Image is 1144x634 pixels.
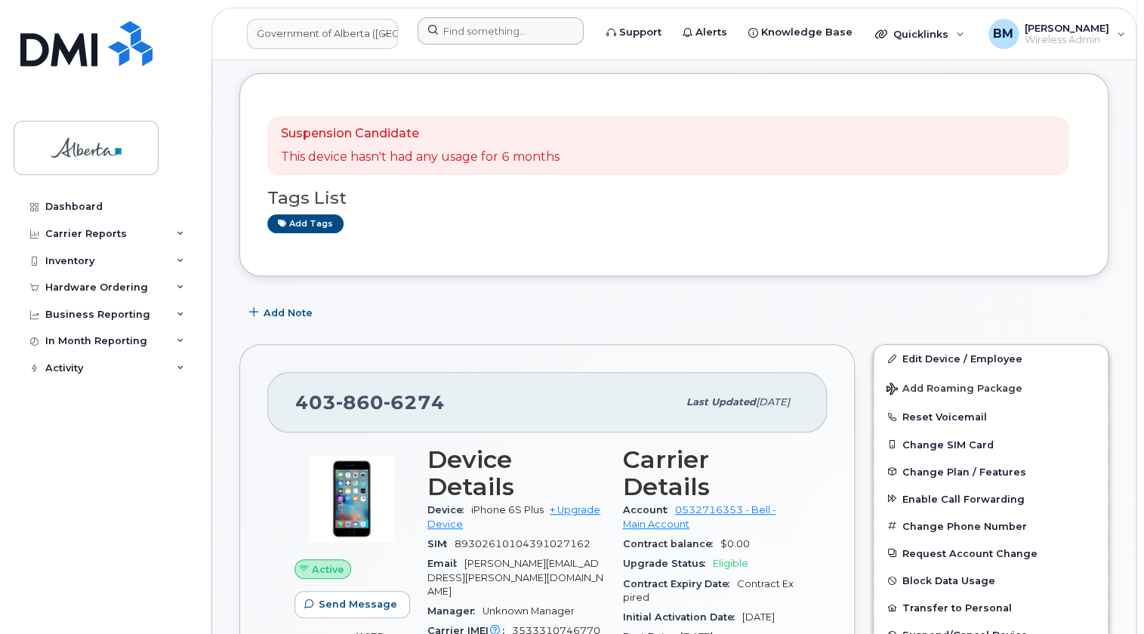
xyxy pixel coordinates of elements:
[886,383,1022,397] span: Add Roaming Package
[874,512,1108,540] button: Change Phone Number
[902,466,1026,477] span: Change Plan / Features
[247,19,398,49] a: Government of Alberta (GOA)
[427,558,603,597] span: [PERSON_NAME][EMAIL_ADDRESS][PERSON_NAME][DOMAIN_NAME]
[267,189,1081,208] h3: Tags List
[978,19,1136,49] div: Bonnie Mallette
[686,396,756,408] span: Last updated
[471,504,544,516] span: iPhone 6S Plus
[1025,22,1109,34] span: [PERSON_NAME]
[623,578,794,603] span: Contract Expired
[874,485,1108,512] button: Enable Call Forwarding
[761,25,853,40] span: Knowledge Base
[596,17,672,48] a: Support
[623,504,776,529] a: 0532716353 - Bell - Main Account
[902,493,1025,504] span: Enable Call Forwarding
[281,149,560,166] p: This device hasn't had any usage for 6 months
[295,391,445,414] span: 403
[1025,34,1109,46] span: Wireless Admin
[874,458,1108,485] button: Change Plan / Features
[418,17,584,45] input: Find something...
[319,597,397,611] span: Send Message
[695,25,727,40] span: Alerts
[623,446,800,500] h3: Carrier Details
[455,538,591,549] span: 89302610104391027162
[672,17,738,48] a: Alerts
[427,558,464,569] span: Email
[874,431,1108,458] button: Change SIM Card
[874,540,1108,567] button: Request Account Change
[336,391,384,414] span: 860
[427,504,471,516] span: Device
[865,19,975,49] div: Quicklinks
[427,538,455,549] span: SIM
[874,345,1108,372] a: Edit Device / Employee
[294,591,410,618] button: Send Message
[427,446,605,500] h3: Device Details
[720,538,750,549] span: $0.00
[239,299,325,326] button: Add Note
[623,611,742,623] span: Initial Activation Date
[312,562,344,577] span: Active
[993,25,1013,43] span: BM
[874,594,1108,621] button: Transfer to Personal
[893,28,948,40] span: Quicklinks
[281,125,560,143] p: Suspension Candidate
[874,372,1108,403] button: Add Roaming Package
[713,558,748,569] span: Eligible
[738,17,863,48] a: Knowledge Base
[619,25,661,40] span: Support
[427,504,600,529] a: + Upgrade Device
[427,605,483,617] span: Manager
[874,567,1108,594] button: Block Data Usage
[623,578,737,589] span: Contract Expiry Date
[483,605,575,617] span: Unknown Manager
[264,306,313,320] span: Add Note
[384,391,445,414] span: 6274
[623,504,675,516] span: Account
[623,538,720,549] span: Contract balance
[623,558,713,569] span: Upgrade Status
[756,396,790,408] span: [DATE]
[742,611,775,623] span: [DATE]
[874,403,1108,430] button: Reset Voicemail
[267,214,344,233] a: Add tags
[307,454,397,544] img: image20231002-3703462-1u9ozz0.jpeg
